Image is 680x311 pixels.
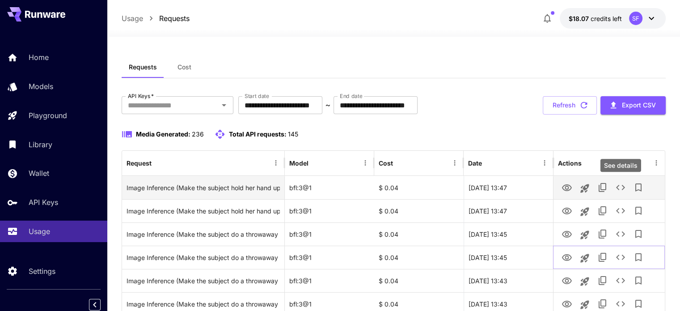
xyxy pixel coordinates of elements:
[127,200,280,222] div: Click to copy prompt
[650,157,663,169] button: Menu
[612,202,629,220] button: See details
[558,159,582,167] div: Actions
[629,225,647,243] button: Add to library
[359,157,372,169] button: Menu
[629,272,647,290] button: Add to library
[576,249,594,267] button: Launch in playground
[600,96,666,115] button: Export CSV
[374,269,464,292] div: $ 0.04
[464,269,553,292] div: 27 Sep, 2025 13:43
[576,226,594,244] button: Launch in playground
[560,8,666,29] button: $18.07322SF
[379,159,393,167] div: Cost
[448,157,461,169] button: Menu
[127,159,152,167] div: Request
[612,272,629,290] button: See details
[558,178,576,196] button: View
[159,13,190,24] a: Requests
[288,130,298,138] span: 145
[29,168,49,179] p: Wallet
[594,272,612,290] button: Copy TaskUUID
[594,179,612,196] button: Copy TaskUUID
[340,92,362,100] label: End date
[128,92,154,100] label: API Keys
[558,201,576,220] button: View
[612,248,629,266] button: See details
[29,266,55,277] p: Settings
[558,248,576,266] button: View
[576,273,594,290] button: Launch in playground
[612,225,629,243] button: See details
[600,159,641,172] div: See details
[612,179,629,196] button: See details
[122,13,143,24] a: Usage
[464,246,553,269] div: 27 Sep, 2025 13:45
[629,12,642,25] div: SF
[558,271,576,290] button: View
[576,203,594,221] button: Launch in playground
[136,130,190,138] span: Media Generated:
[576,179,594,197] button: Launch in playground
[594,248,612,266] button: Copy TaskUUID
[127,246,280,269] div: Click to copy prompt
[152,157,165,169] button: Sort
[29,52,49,63] p: Home
[569,15,591,22] span: $18.07
[89,299,101,311] button: Collapse sidebar
[270,157,282,169] button: Menu
[464,222,553,246] div: 27 Sep, 2025 13:45
[289,159,308,167] div: Model
[29,226,50,237] p: Usage
[374,176,464,199] div: $ 0.04
[127,223,280,246] div: Click to copy prompt
[218,99,230,111] button: Open
[192,130,204,138] span: 236
[127,269,280,292] div: Click to copy prompt
[129,63,157,71] span: Requests
[177,63,191,71] span: Cost
[594,225,612,243] button: Copy TaskUUID
[374,222,464,246] div: $ 0.04
[569,14,622,23] div: $18.07322
[591,15,622,22] span: credits left
[229,130,287,138] span: Total API requests:
[543,96,597,115] button: Refresh
[127,176,280,199] div: Click to copy prompt
[285,176,374,199] div: bfl:3@1
[464,176,553,199] div: 27 Sep, 2025 13:47
[594,202,612,220] button: Copy TaskUUID
[629,248,647,266] button: Add to library
[374,246,464,269] div: $ 0.04
[29,81,53,92] p: Models
[468,159,482,167] div: Date
[629,202,647,220] button: Add to library
[285,222,374,246] div: bfl:3@1
[285,269,374,292] div: bfl:3@1
[325,100,330,111] p: ~
[394,157,406,169] button: Sort
[245,92,269,100] label: Start date
[374,199,464,222] div: $ 0.04
[122,13,190,24] nav: breadcrumb
[538,157,551,169] button: Menu
[29,139,52,150] p: Library
[309,157,322,169] button: Sort
[558,225,576,243] button: View
[483,157,495,169] button: Sort
[29,197,58,208] p: API Keys
[285,246,374,269] div: bfl:3@1
[629,179,647,196] button: Add to library
[285,199,374,222] div: bfl:3@1
[464,199,553,222] div: 27 Sep, 2025 13:47
[29,110,67,121] p: Playground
